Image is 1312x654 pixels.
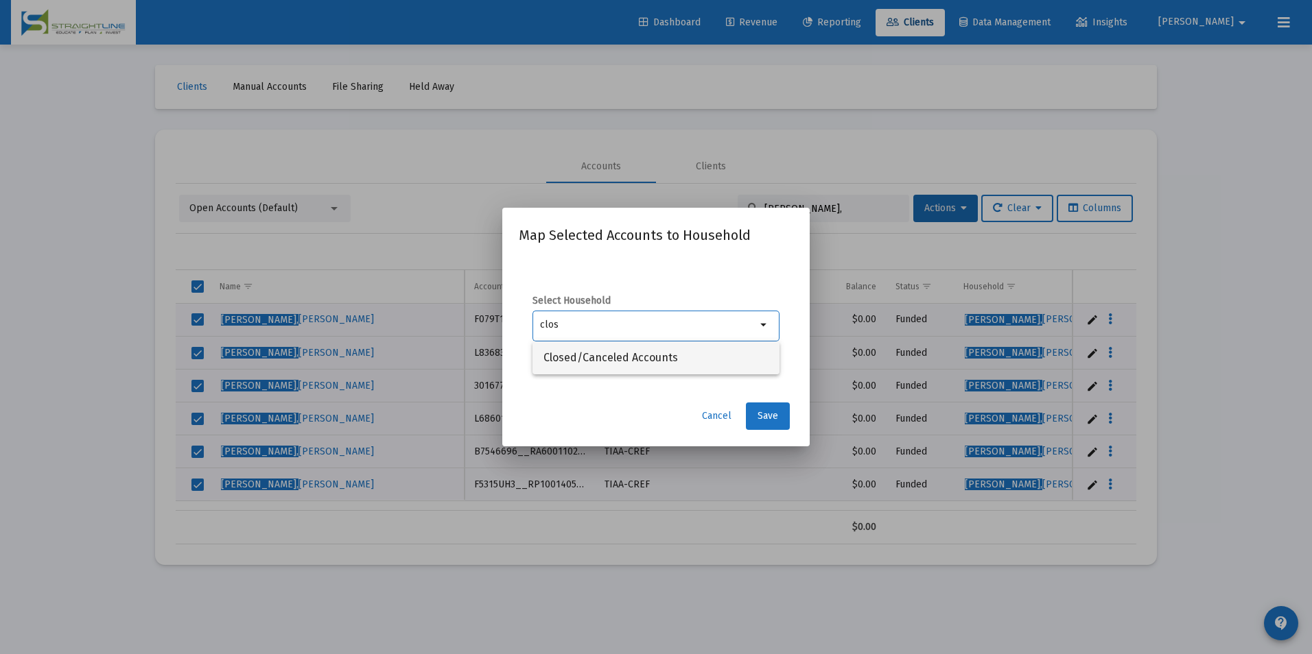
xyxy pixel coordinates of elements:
[756,317,773,333] mat-icon: arrow_drop_down
[702,410,731,422] span: Cancel
[532,294,780,308] label: Select Household
[746,402,790,430] button: Save
[540,319,756,330] input: Search or select a household
[691,402,742,430] button: Cancel
[543,341,769,374] span: Closed/Canceled Accounts
[519,224,793,246] h2: Map Selected Accounts to Household
[758,410,778,422] span: Save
